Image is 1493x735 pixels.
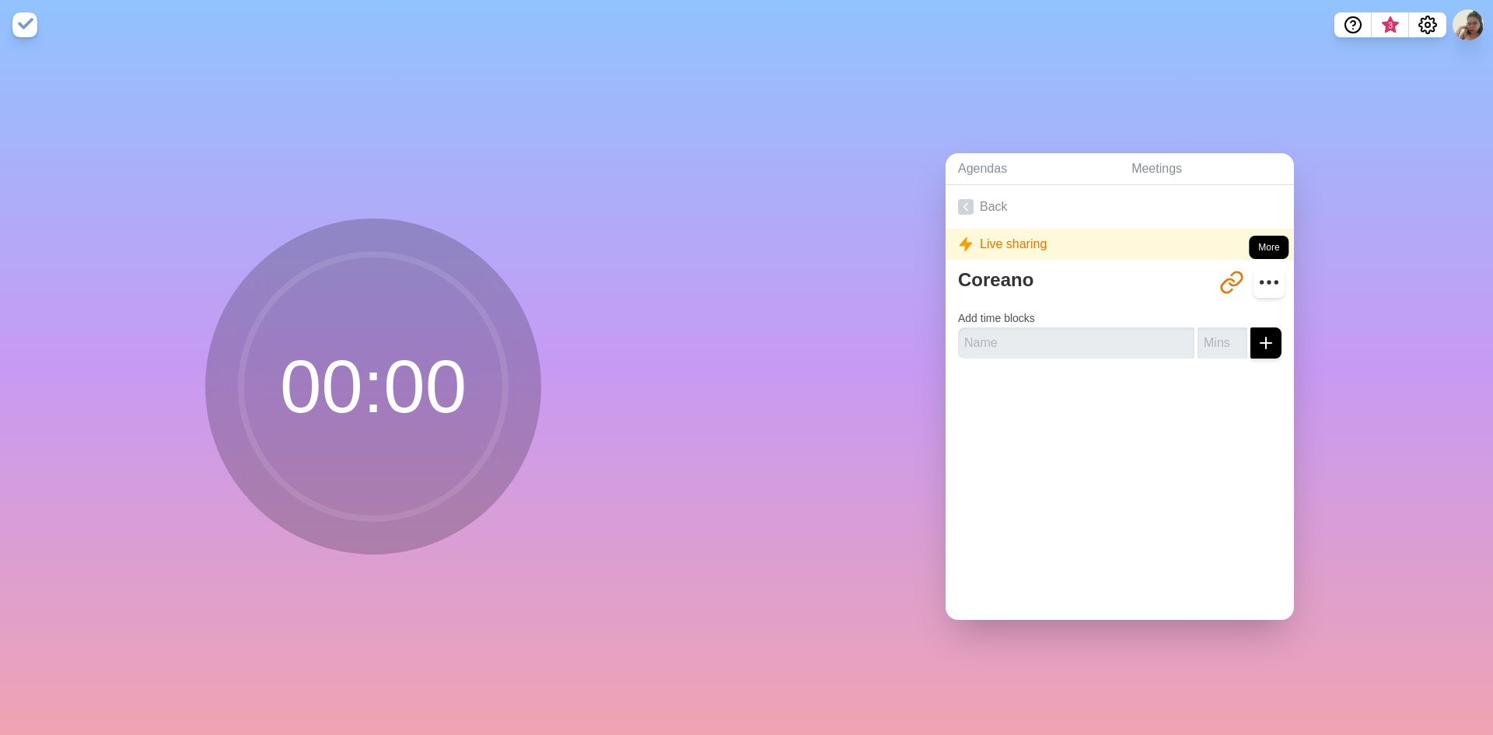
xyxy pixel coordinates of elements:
button: Settings [1409,12,1446,37]
input: Name [958,327,1194,359]
label: Add time blocks [958,312,1035,324]
button: Help [1334,12,1372,37]
button: Share link [1216,267,1247,298]
a: Meetings [1119,153,1294,185]
a: Agendas [946,153,1119,185]
a: Back [946,185,1294,229]
button: What’s new [1372,12,1409,37]
div: Live sharing [946,229,1294,260]
input: Mins [1198,327,1247,359]
button: More [1253,267,1285,298]
span: 3 [1384,19,1397,32]
img: timeblocks logo [12,12,37,37]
